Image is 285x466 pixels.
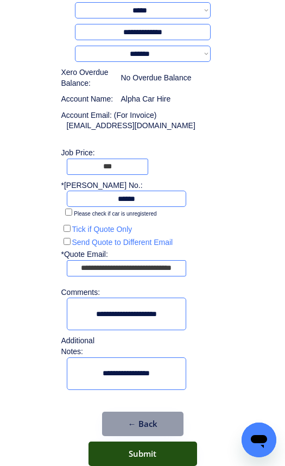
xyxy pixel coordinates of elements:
[102,412,183,436] button: ← Back
[61,249,108,260] div: *Quote Email:
[61,336,104,357] div: Additional Notes:
[61,110,235,121] div: Account Email: (For Invoice)
[121,94,171,105] div: Alpha Car Hire
[61,180,143,191] div: *[PERSON_NAME] No.:
[74,211,156,217] label: Please check if car is unregistered
[88,442,197,466] button: Submit
[242,423,276,457] iframe: Button to launch messaging window
[67,121,195,131] div: [EMAIL_ADDRESS][DOMAIN_NAME]
[72,238,173,247] label: Send Quote to Different Email
[61,287,104,298] div: Comments:
[61,148,235,159] div: Job Price:
[61,94,116,105] div: Account Name:
[61,67,116,89] div: Xero Overdue Balance:
[72,225,132,234] label: Tick if Quote Only
[121,73,192,84] div: No Overdue Balance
